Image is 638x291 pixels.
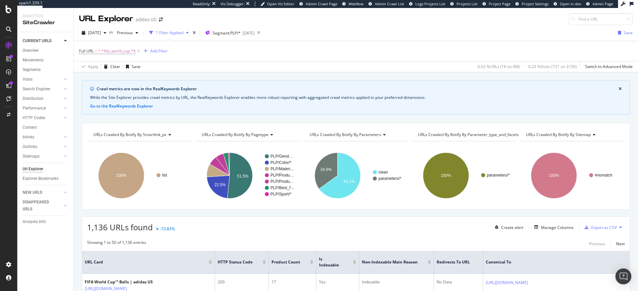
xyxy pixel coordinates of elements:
span: URLs Crawled By Botify By smartlink_px [93,132,166,137]
svg: A chart. [520,147,624,204]
div: Segments [23,66,41,73]
div: Search Engines [23,86,50,93]
div: 200 [218,279,266,285]
a: Overview [23,47,69,54]
svg: A chart. [412,147,516,204]
a: Admin Page [586,1,613,7]
a: Analysis Info [23,218,69,225]
div: -73.83% [160,226,175,232]
span: Full URL [79,48,94,54]
div: Create alert [501,225,523,230]
div: Add Filter [150,48,168,54]
button: Export as CSV [582,222,617,233]
button: Switch to Advanced Mode [583,61,633,72]
div: URL Explorer [79,13,133,25]
button: Create alert [492,222,523,233]
span: Project Settings [522,1,549,6]
a: Logs Projects List [409,1,445,7]
div: No Data [437,279,480,285]
span: Product Count [271,259,300,265]
a: Sitemaps [23,153,62,160]
text: 34.9% [320,167,332,172]
span: 2025 Oct. 7th [88,30,101,36]
a: Distribution [23,95,62,102]
text: PLP/Materi… [270,167,294,171]
text: PLP/Best_f… [270,185,294,190]
button: close banner [617,85,623,93]
a: Segments [23,66,69,73]
span: Segment: PLP/* [213,30,241,36]
span: ^.*fifa_world_cup.*$ [98,46,136,56]
span: URLs Crawled By Botify By parameters [310,132,381,137]
span: HTTP Status Code [218,259,253,265]
button: Segment:PLP/*[DATE] [203,28,255,38]
div: Viz Debugger: [221,1,245,7]
span: = [95,48,97,54]
div: Manage Columns [541,225,574,230]
div: Export as CSV [591,225,617,230]
h4: URLs Crawled By Botify By pagetype [200,129,294,140]
svg: A chart. [87,147,191,204]
div: Open Intercom Messenger [615,268,631,284]
text: parameters/* [378,176,401,181]
a: HTTP Codes [23,114,62,121]
a: Open in dev [554,1,581,7]
span: Previous [114,30,133,36]
text: list [162,173,167,178]
a: Search Engines [23,86,62,93]
a: Url Explorer [23,166,69,173]
text: PLP/Produ… [270,173,294,178]
span: Open Viz Editor [267,1,294,6]
button: Manage Columns [532,223,574,231]
a: Open Viz Editor [261,1,294,7]
h4: URLs Crawled By Botify By parameter_type_and_facets [417,129,529,140]
div: Inlinks [23,134,34,141]
a: CURRENT URLS [23,37,62,44]
text: clean [378,170,388,175]
span: Projects List [457,1,478,6]
div: Sitemaps [23,153,40,160]
a: Visits [23,76,62,83]
a: [URL][DOMAIN_NAME] [486,279,528,286]
span: Project Page [489,1,510,6]
div: Outlinks [23,143,37,150]
svg: A chart. [195,147,299,204]
div: Overview [23,47,39,54]
button: Previous [589,240,605,248]
div: Movements [23,57,44,64]
button: Save [123,61,141,72]
span: Redirects to URL [437,259,470,265]
text: 100% [549,173,559,178]
a: Project Settings [515,1,549,7]
div: Apply [88,64,98,69]
text: 51.5% [237,174,248,179]
button: Add Filter [141,47,168,55]
div: adidas US [136,16,156,23]
div: Switch to Advanced Mode [585,64,633,69]
div: [DATE] [243,30,255,36]
a: Inlinks [23,134,62,141]
a: Projects List [450,1,478,7]
a: Admin Crawl Page [299,1,337,7]
div: 0.02 % URLs ( 1K on 4M ) [478,64,520,69]
a: NEW URLS [23,189,62,196]
div: Save [624,30,633,36]
div: Distribution [23,95,44,102]
div: DISAPPEARED URLS [23,199,56,213]
span: URLs Crawled By Botify By parameter_type_and_facets [418,132,519,137]
span: URL Card [85,259,207,265]
a: Performance [23,105,62,112]
div: Crawl metrics are now in the RealKeywords Explorer [97,86,619,92]
text: parameters/* [487,173,510,178]
span: Webflow [349,1,364,6]
div: Performance [23,105,46,112]
h4: URLs Crawled By Botify By sitemap [525,129,619,140]
div: arrow-right-arrow-left [159,17,163,22]
a: Admin Crawl List [369,1,404,7]
span: Admin Crawl Page [306,1,337,6]
div: HTTP Codes [23,114,45,121]
span: Is Indexable [319,256,343,268]
span: Canonical To [486,259,617,265]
